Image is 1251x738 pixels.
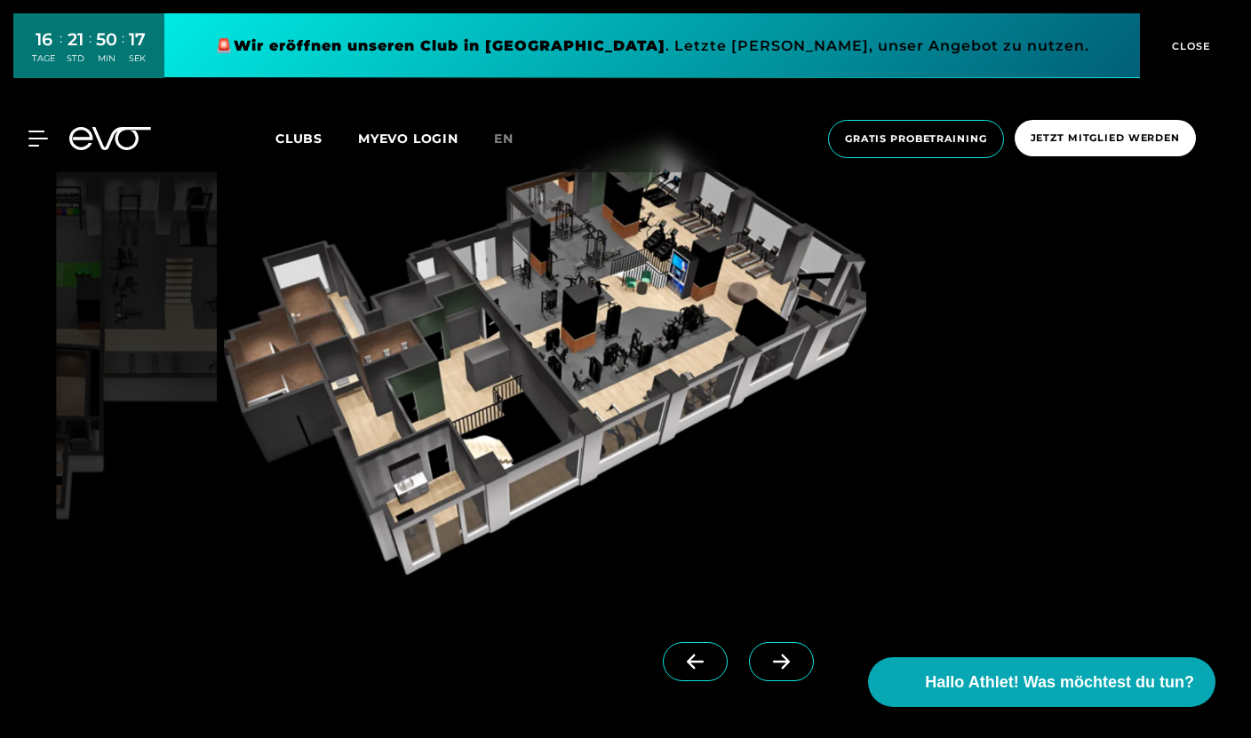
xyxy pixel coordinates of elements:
span: Clubs [275,131,323,147]
div: 21 [67,27,84,52]
div: SEK [129,52,146,65]
div: 50 [96,27,117,52]
div: : [89,28,92,75]
div: TAGE [32,52,55,65]
img: evofitness [56,114,217,599]
div: MIN [96,52,117,65]
span: en [494,131,514,147]
img: evofitness [224,114,866,599]
div: : [122,28,124,75]
a: Gratis Probetraining [823,120,1009,158]
div: 16 [32,27,55,52]
button: Hallo Athlet! Was möchtest du tun? [868,657,1215,707]
div: STD [67,52,84,65]
div: 17 [129,27,146,52]
span: CLOSE [1167,38,1211,54]
a: Jetzt Mitglied werden [1009,120,1201,158]
a: MYEVO LOGIN [358,131,458,147]
span: Gratis Probetraining [845,131,987,147]
span: Hallo Athlet! Was möchtest du tun? [925,671,1194,694]
span: Jetzt Mitglied werden [1031,131,1180,146]
div: : [60,28,62,75]
a: Clubs [275,130,358,147]
button: CLOSE [1140,13,1238,78]
a: en [494,129,535,149]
